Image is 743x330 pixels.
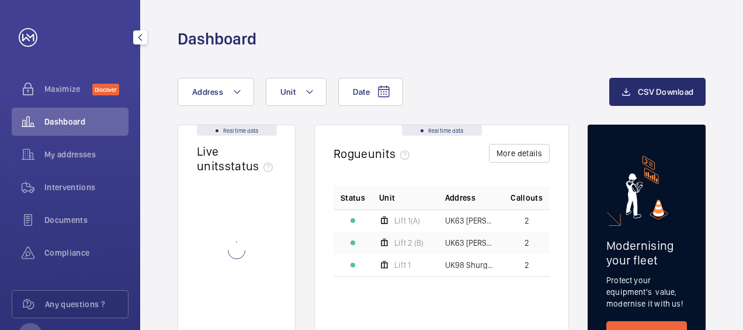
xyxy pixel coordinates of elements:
[638,87,693,97] span: CSV Download
[606,274,687,310] p: Protect your equipment's value, modernise it with us!
[379,192,395,204] span: Unit
[445,239,497,247] span: UK63 [PERSON_NAME] - UK63 [PERSON_NAME]
[45,298,128,310] span: Any questions ?
[44,116,129,128] span: Dashboard
[280,87,296,97] span: Unit
[353,87,370,97] span: Date
[525,239,529,247] span: 2
[44,247,129,259] span: Compliance
[341,192,365,204] p: Status
[394,239,423,247] span: Lift 2 (B)
[44,214,129,226] span: Documents
[266,78,327,106] button: Unit
[402,125,482,136] div: Real time data
[525,216,529,225] span: 2
[225,159,278,173] span: status
[626,156,668,219] img: marketing-card.svg
[445,216,497,225] span: UK63 [PERSON_NAME] - UK63 [PERSON_NAME]
[178,28,256,50] h1: Dashboard
[525,261,529,269] span: 2
[511,192,543,204] span: Callouts
[368,146,415,161] span: units
[394,261,411,269] span: Lift 1
[192,87,223,97] span: Address
[197,144,277,173] h2: Live units
[394,216,420,225] span: Lift 1(A)
[197,125,277,136] div: Real time data
[334,146,414,161] h2: Rogue
[606,238,687,267] h2: Modernising your fleet
[44,83,92,95] span: Maximize
[44,149,129,160] span: My addresses
[92,84,119,95] span: Discover
[178,78,254,106] button: Address
[445,261,497,269] span: UK98 Shurgard Crayford - UK98 [PERSON_NAME]
[489,144,550,163] button: More details
[44,181,129,193] span: Interventions
[609,78,706,106] button: CSV Download
[445,192,475,204] span: Address
[338,78,403,106] button: Date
